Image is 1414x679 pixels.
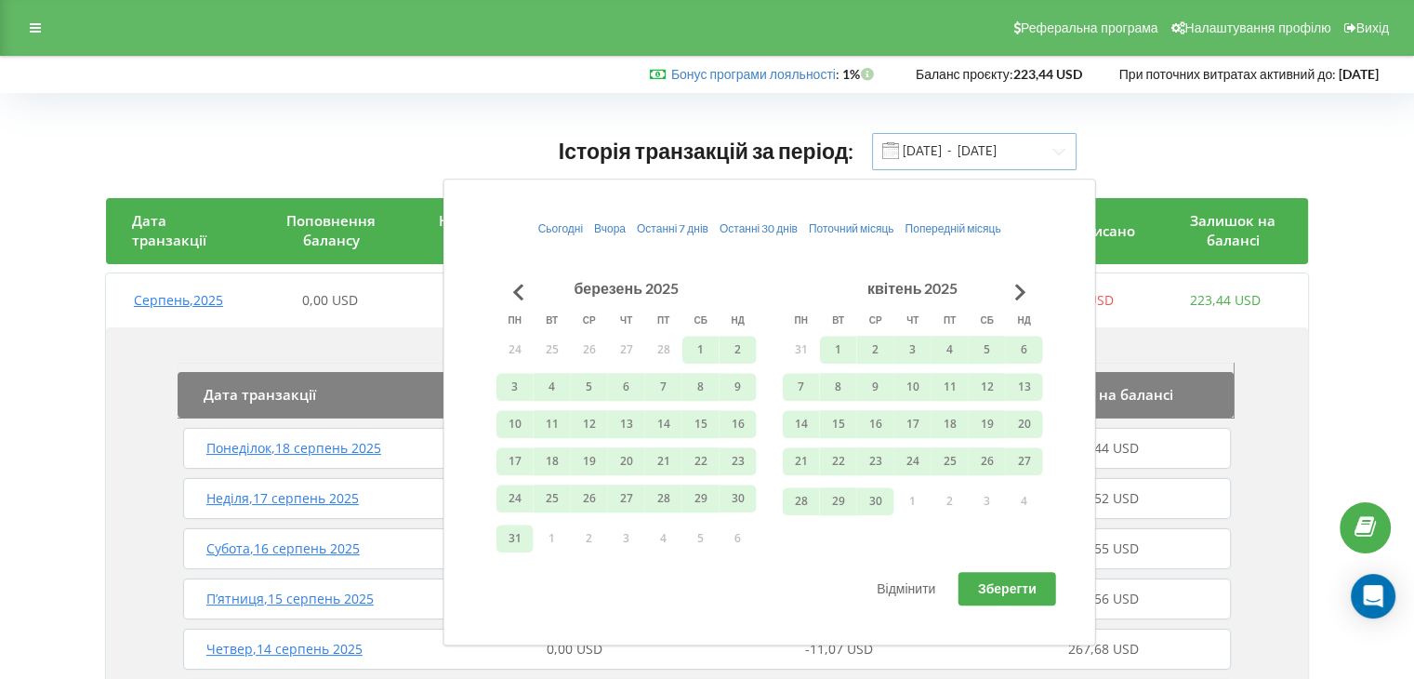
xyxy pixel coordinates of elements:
button: 18 [932,410,969,438]
button: 22 [682,447,720,475]
span: Відмінити [877,580,935,596]
button: 2 [932,487,969,515]
button: 24 [894,447,932,475]
span: 0,00 USD [547,640,602,658]
button: 25 [932,447,969,475]
button: 24 [496,485,534,513]
button: 4 [932,336,969,364]
button: 30 [857,487,894,515]
span: Залишок на балансі [1031,385,1173,404]
button: 17 [894,410,932,438]
button: 9 [857,373,894,401]
span: Вчора [594,221,626,235]
button: 11 [534,410,571,438]
button: 1 [682,336,720,364]
button: 3 [496,373,534,401]
th: вівторок [820,306,857,334]
th: четвер [894,306,932,334]
button: 7 [645,373,682,401]
span: Вихід [1356,20,1389,35]
button: Go to next month [1002,273,1039,311]
span: Сьогодні [538,221,583,235]
span: 267,68 USD [1068,640,1139,658]
button: 24 [496,336,534,364]
button: 28 [645,336,682,364]
span: Останні 30 днів [720,221,798,235]
span: 223,44 USD [1190,291,1261,309]
th: субота [682,306,720,334]
th: понеділок [496,306,534,334]
button: 26 [571,336,608,364]
span: 0,00 USD [302,291,358,309]
button: 31 [496,525,534,553]
span: Дата транзакції [204,385,316,404]
span: Налаштування профілю [1184,20,1330,35]
button: 28 [645,485,682,513]
button: 12 [571,410,608,438]
button: 13 [608,410,645,438]
button: 5 [682,525,720,553]
button: 3 [969,487,1006,515]
span: П’ятниця , 15 серпень 2025 [206,590,374,607]
button: 14 [783,410,820,438]
span: Історія транзакцій за період: [559,138,854,164]
span: Останні 7 днів [637,221,708,235]
button: 13 [1006,373,1043,401]
button: 23 [857,447,894,475]
button: 22 [820,447,857,475]
span: Попередній місяць [905,221,1000,235]
strong: [DATE] [1339,66,1379,82]
button: 26 [969,447,1006,475]
button: 6 [608,373,645,401]
button: 5 [969,336,1006,364]
button: 19 [969,410,1006,438]
button: 17 [496,447,534,475]
button: 27 [608,336,645,364]
button: 16 [857,410,894,438]
button: 28 [783,487,820,515]
button: 1 [534,525,571,553]
button: 9 [720,373,757,401]
button: 20 [1006,410,1043,438]
button: 3 [894,336,932,364]
span: Поточний місяць [809,221,894,235]
button: 4 [1006,487,1043,515]
button: 30 [720,485,757,513]
div: Open Intercom Messenger [1351,574,1395,619]
th: субота [969,306,1006,334]
span: При поточних витратах активний до: [1119,66,1336,82]
button: 29 [820,487,857,515]
button: 15 [682,410,720,438]
button: 12 [969,373,1006,401]
button: 7 [783,373,820,401]
th: неділя [720,306,757,334]
span: Залишок на балансі [1190,211,1275,249]
span: Зберегти [978,580,1037,596]
th: четвер [608,306,645,334]
div: квітень 2025 [862,277,964,300]
button: 14 [645,410,682,438]
span: 245,55 USD [1068,539,1139,557]
strong: 1% [842,66,879,82]
button: 6 [720,525,757,553]
button: 10 [894,373,932,401]
button: 20 [608,447,645,475]
span: Серпень , 2025 [134,291,223,309]
button: 2 [571,525,608,553]
button: 2 [857,336,894,364]
button: 25 [534,336,571,364]
button: 15 [820,410,857,438]
span: Четвер , 14 серпень 2025 [206,640,363,658]
span: : [671,66,839,82]
button: 27 [608,485,645,513]
span: Нараховано бонусів [439,211,524,249]
button: Відмінити [857,572,955,606]
th: середа [571,306,608,334]
span: 234,52 USD [1068,489,1139,507]
button: 25 [534,485,571,513]
button: 21 [645,447,682,475]
span: 256,56 USD [1068,590,1139,607]
a: Бонус програми лояльності [671,66,836,82]
button: 19 [571,447,608,475]
button: Зберегти [958,572,1056,606]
